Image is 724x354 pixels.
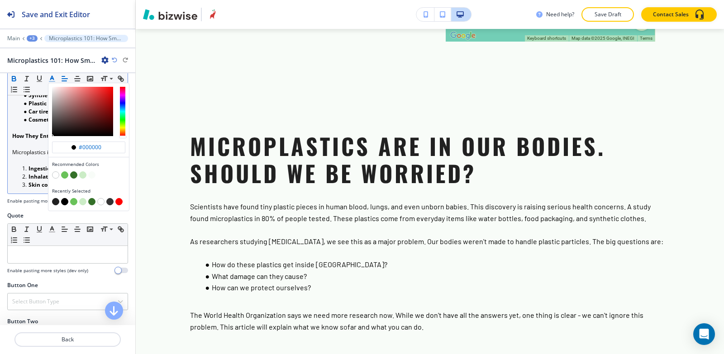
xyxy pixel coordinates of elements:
[12,148,121,156] span: Microplastics invade us in three main ways:
[7,281,38,289] h2: Button One
[212,283,311,292] span: How can we protect ourselves?
[581,7,634,22] button: Save Draft
[7,198,88,204] h4: Enable pasting more styles (dev only)
[15,335,120,344] p: Back
[641,7,717,22] button: Contact Sales
[7,317,38,326] h2: Button Two
[190,237,663,245] span: As researchers studying [MEDICAL_DATA], we see this as a major problem. Our bodies weren't made t...
[12,132,101,140] strong: How They Enter the Human Body
[640,36,653,41] a: Terms
[49,35,124,42] p: Microplastics 101: How Small? Where From?
[653,10,689,19] p: Contact Sales
[44,35,128,42] button: Microplastics 101: How Small? Where From?
[7,35,20,42] button: Main
[348,322,424,331] span: far and what you can do.
[14,332,121,347] button: Back
[190,311,645,331] span: The World Health Organization says we need more research now. While we don't have all the answers...
[212,272,307,280] span: What damage can they cause?
[546,10,574,19] h3: Need help?
[29,181,62,189] strong: Skin contact
[27,35,38,42] button: +3
[12,297,59,306] h4: Select Button Type
[190,310,670,333] p: o
[205,7,220,22] img: Your Logo
[190,202,652,222] span: Scientists have found tiny plastic pieces in human blood, lungs, and even unborn babies. This dis...
[22,9,90,20] h2: Save and Exit Editor
[448,30,478,42] img: Google
[572,36,634,41] span: Map data ©2025 Google, INEGI
[29,108,51,115] strong: Car tires
[448,30,478,42] a: Open this area in Google Maps (opens a new window)
[46,73,58,84] button: Recommended ColorsRecently Selected
[190,129,614,189] span: Microplastics are in our bodies. Should we be worried?
[7,267,88,274] h4: Enable pasting more styles (dev only)
[143,9,197,20] img: Bizwise Logo
[29,116,56,123] strong: Cosmetics
[29,99,76,107] strong: Plastic packaging
[52,188,125,194] h4: Recently Selected
[29,165,54,172] strong: Ingestion
[29,91,78,99] strong: Synthetic clothing
[527,35,566,42] button: Keyboard shortcuts
[29,173,57,180] strong: Inhalation
[52,161,125,168] h4: Recommended Colors
[593,10,622,19] p: Save Draft
[7,56,98,65] h2: Microplastics 101: How Small? Where From?
[212,260,387,269] span: How do these plastics get inside [GEOGRAPHIC_DATA]?
[693,323,715,345] div: Open Intercom Messenger
[7,212,24,220] h2: Quote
